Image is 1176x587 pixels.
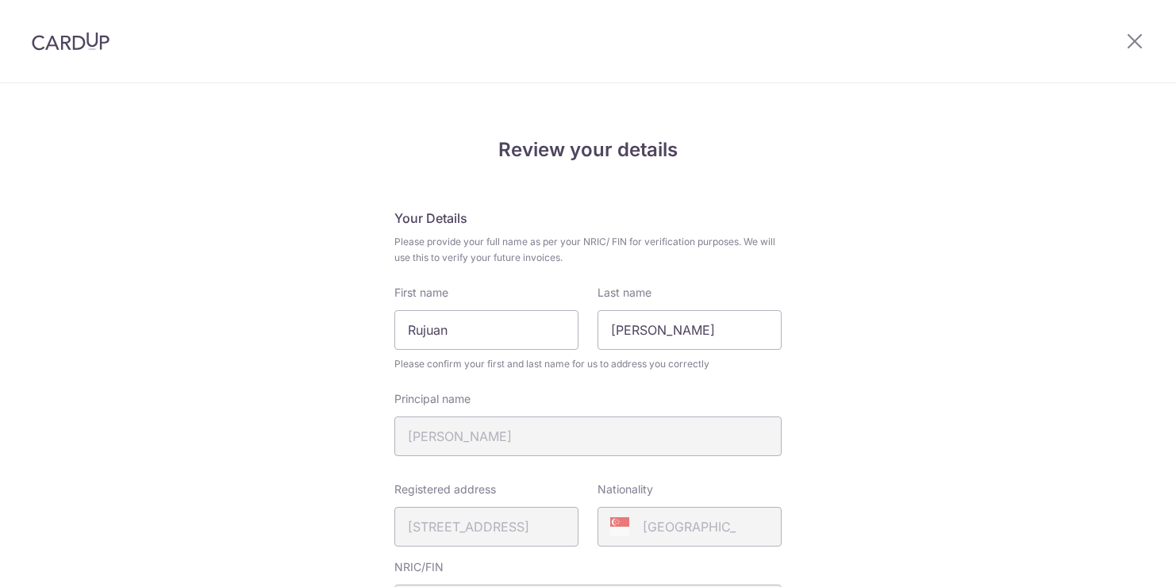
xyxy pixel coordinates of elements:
h4: Review your details [394,136,782,164]
label: Principal name [394,391,471,407]
label: First name [394,285,448,301]
label: Nationality [598,481,653,497]
img: CardUp [32,32,110,51]
input: Last name [598,310,782,350]
input: First Name [394,310,578,350]
label: Last name [598,285,651,301]
span: Please confirm your first and last name for us to address you correctly [394,356,782,372]
label: Registered address [394,481,496,497]
h5: Your Details [394,209,782,228]
iframe: Opens a widget where you can find more information [1074,539,1160,579]
label: NRIC/FIN [394,559,444,575]
span: Please provide your full name as per your NRIC/ FIN for verification purposes. We will use this t... [394,234,782,266]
